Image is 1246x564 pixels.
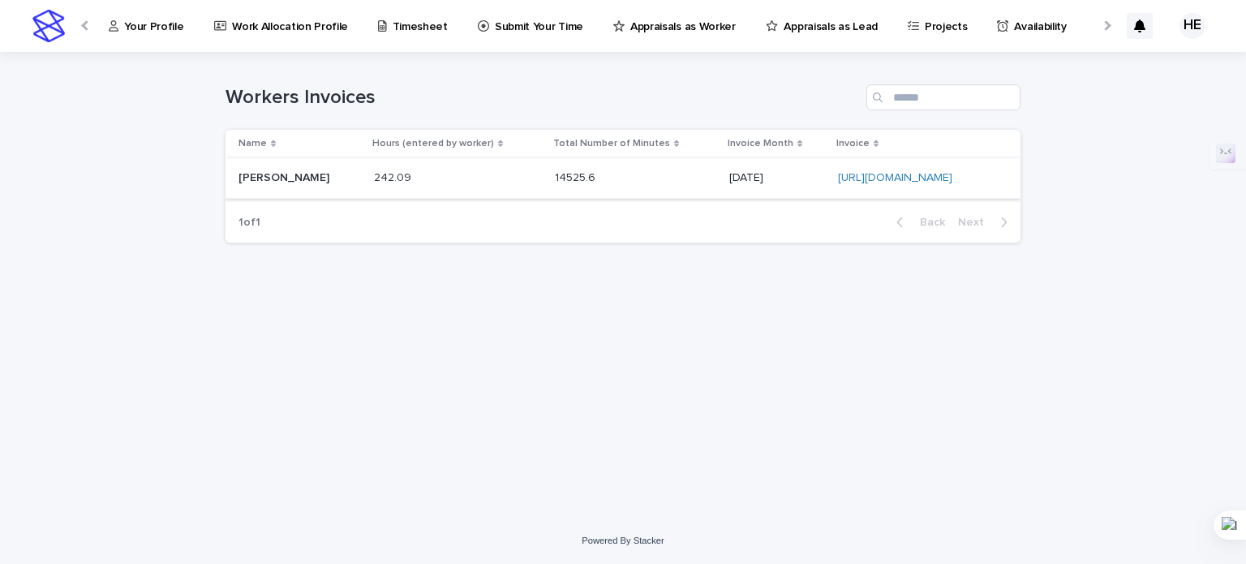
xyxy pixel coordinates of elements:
[372,135,494,153] p: Hours (entered by worker)
[883,215,952,230] button: Back
[553,135,670,153] p: Total Number of Minutes
[910,217,945,228] span: Back
[226,86,860,110] h1: Workers Invoices
[238,135,267,153] p: Name
[958,217,994,228] span: Next
[952,215,1020,230] button: Next
[226,203,273,243] p: 1 of 1
[238,168,333,185] p: [PERSON_NAME]
[1179,13,1205,39] div: HE
[555,168,599,185] p: 14525.6
[728,135,793,153] p: Invoice Month
[582,536,664,545] a: Powered By Stacker
[729,171,825,185] p: [DATE]
[226,158,1020,199] tr: [PERSON_NAME][PERSON_NAME] 242.09242.09 14525.614525.6 [DATE][URL][DOMAIN_NAME]
[32,10,65,42] img: stacker-logo-s-only.png
[866,84,1020,110] input: Search
[838,172,952,183] a: [URL][DOMAIN_NAME]
[836,135,870,153] p: Invoice
[374,168,415,185] p: 242.09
